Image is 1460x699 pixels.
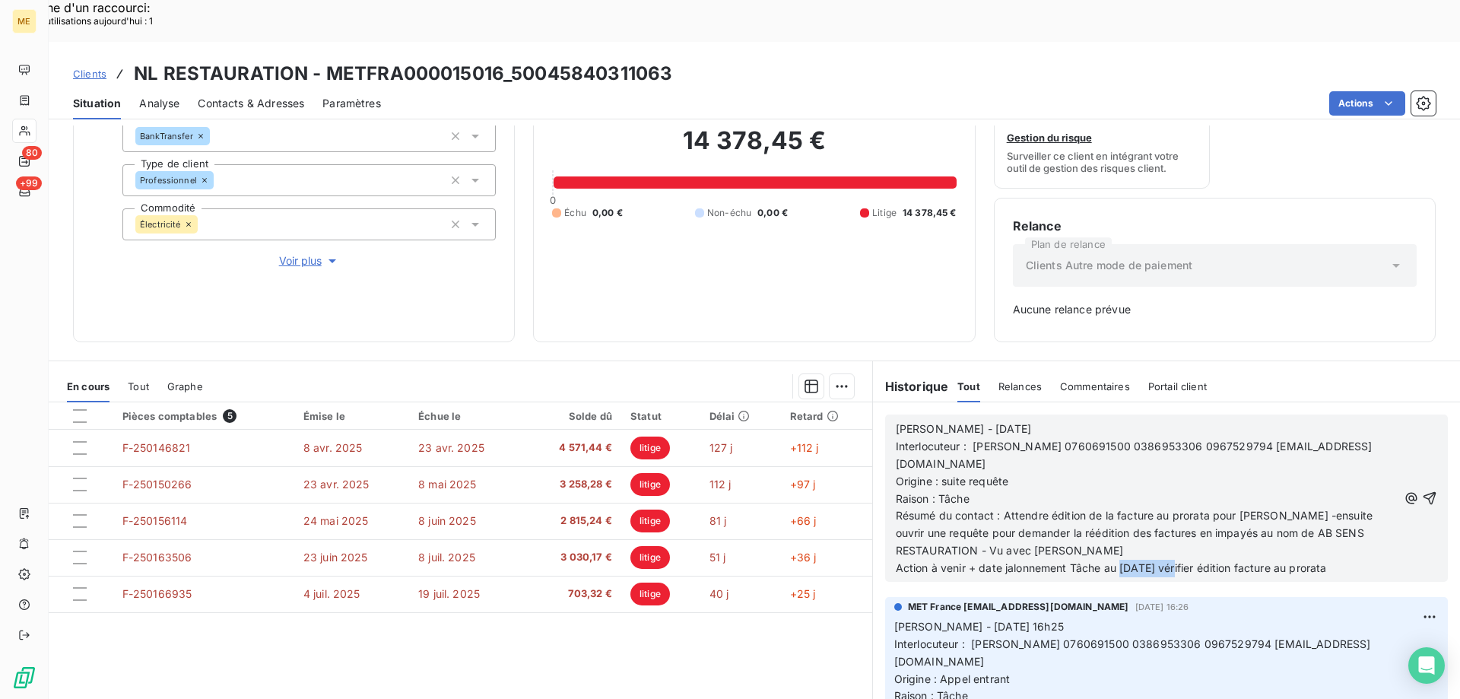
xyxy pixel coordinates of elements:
[894,620,1064,633] span: [PERSON_NAME] - [DATE] 16h25
[418,587,480,600] span: 19 juil. 2025
[709,410,772,422] div: Délai
[873,377,949,396] h6: Historique
[73,68,106,80] span: Clients
[552,126,956,171] h2: 14 378,45 €
[122,441,191,454] span: F-250146821
[418,410,515,422] div: Échue le
[12,666,36,690] img: Logo LeanPay
[564,206,586,220] span: Échu
[303,551,368,564] span: 23 juin 2025
[73,66,106,81] a: Clients
[1026,258,1193,273] span: Clients Autre mode de paiement
[122,551,192,564] span: F-250163506
[790,441,819,454] span: +112 j
[322,96,381,111] span: Paramètres
[1007,132,1092,144] span: Gestion du risque
[630,473,670,496] span: litige
[12,180,36,204] a: +99
[1148,380,1207,392] span: Portail client
[140,220,181,229] span: Électricité
[630,510,670,532] span: litige
[210,129,222,143] input: Ajouter une valeur
[790,551,817,564] span: +36 j
[709,514,727,527] span: 81 j
[1408,647,1445,684] div: Open Intercom Messenger
[1060,380,1130,392] span: Commentaires
[630,410,691,422] div: Statut
[122,253,496,269] button: Voir plus
[533,513,612,529] span: 2 815,24 €
[707,206,751,220] span: Non-échu
[790,410,863,422] div: Retard
[223,409,236,423] span: 5
[790,514,817,527] span: +66 j
[198,218,210,231] input: Ajouter une valeur
[122,587,192,600] span: F-250166935
[533,586,612,602] span: 703,32 €
[1013,217,1417,235] h6: Relance
[957,380,980,392] span: Tout
[122,478,192,491] span: F-250150266
[896,440,1373,470] span: Interlocuteur : [PERSON_NAME] 0760691500 0386953306 0967529794 [EMAIL_ADDRESS][DOMAIN_NAME]
[709,587,729,600] span: 40 j
[894,672,1010,685] span: Origine : Appel entrant
[279,253,340,268] span: Voir plus
[1329,91,1405,116] button: Actions
[122,514,188,527] span: F-250156114
[709,441,733,454] span: 127 j
[67,380,109,392] span: En cours
[896,509,1376,557] span: Résumé du contact : Attendre édition de la facture au prorata pour [PERSON_NAME] -ensuite ouvrir ...
[214,173,226,187] input: Ajouter une valeur
[998,380,1042,392] span: Relances
[139,96,179,111] span: Analyse
[903,206,957,220] span: 14 378,45 €
[709,478,732,491] span: 112 j
[16,176,42,190] span: +99
[418,441,484,454] span: 23 avr. 2025
[894,637,1371,668] span: Interlocuteur : [PERSON_NAME] 0760691500 0386953306 0967529794 [EMAIL_ADDRESS][DOMAIN_NAME]
[896,422,1031,435] span: [PERSON_NAME] - [DATE]
[303,441,363,454] span: 8 avr. 2025
[592,206,623,220] span: 0,00 €
[994,91,1211,189] button: Gestion du risqueSurveiller ce client en intégrant votre outil de gestion des risques client.
[790,587,816,600] span: +25 j
[303,514,369,527] span: 24 mai 2025
[896,561,1327,574] span: Action à venir + date jalonnement Tâche au [DATE] vérifier édition facture au prorata
[167,380,203,392] span: Graphe
[140,132,193,141] span: BankTransfer
[896,475,1008,488] span: Origine : suite requête
[790,478,816,491] span: +97 j
[533,440,612,456] span: 4 571,44 €
[418,478,477,491] span: 8 mai 2025
[418,514,476,527] span: 8 juin 2025
[303,478,370,491] span: 23 avr. 2025
[1013,302,1417,317] span: Aucune relance prévue
[550,194,556,206] span: 0
[122,409,285,423] div: Pièces comptables
[896,492,970,505] span: Raison : Tâche
[140,176,197,185] span: Professionnel
[303,410,400,422] div: Émise le
[1007,150,1198,174] span: Surveiller ce client en intégrant votre outil de gestion des risques client.
[908,600,1129,614] span: MET France [EMAIL_ADDRESS][DOMAIN_NAME]
[12,149,36,173] a: 80
[630,437,670,459] span: litige
[757,206,788,220] span: 0,00 €
[128,380,149,392] span: Tout
[709,551,726,564] span: 51 j
[303,587,360,600] span: 4 juil. 2025
[533,410,612,422] div: Solde dû
[1135,602,1189,612] span: [DATE] 16:26
[533,477,612,492] span: 3 258,28 €
[630,583,670,605] span: litige
[533,550,612,565] span: 3 030,17 €
[73,96,121,111] span: Situation
[418,551,475,564] span: 8 juil. 2025
[630,546,670,569] span: litige
[134,60,672,87] h3: NL RESTAURATION - METFRA000015016_50045840311063
[22,146,42,160] span: 80
[872,206,897,220] span: Litige
[198,96,304,111] span: Contacts & Adresses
